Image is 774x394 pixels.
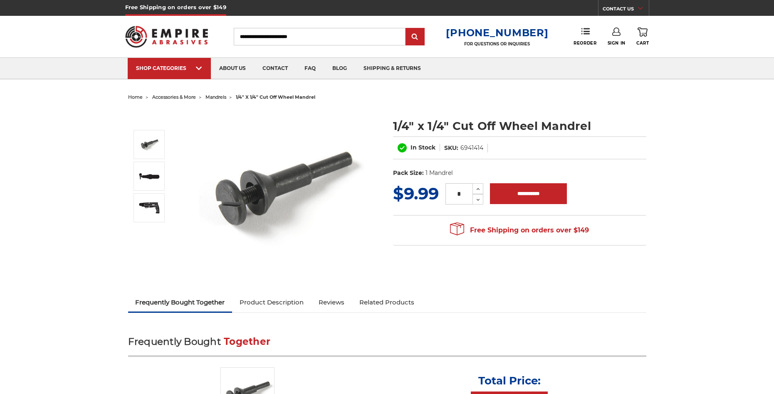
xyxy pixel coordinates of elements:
span: $9.99 [393,183,439,204]
img: 1/4" inch x 1/4" inch mandrel [199,109,366,276]
img: Mandrel can be used on a Die Grinder [139,170,160,183]
a: home [128,94,143,100]
a: Frequently Bought Together [128,293,232,312]
span: Sign In [608,40,626,46]
a: Reviews [311,293,352,312]
a: shipping & returns [355,58,429,79]
span: In Stock [410,144,435,151]
span: Cart [636,40,649,46]
span: Frequently Bought [128,336,221,347]
span: Together [224,336,270,347]
a: about us [211,58,254,79]
img: Mandrel can be used on a Power Drill [139,201,160,214]
dd: 1 Mandrel [425,169,453,177]
a: contact [254,58,296,79]
a: Cart [636,27,649,46]
input: Submit [407,29,423,45]
span: Reorder [574,40,596,46]
dd: 6941414 [460,144,483,152]
a: Reorder [574,27,596,45]
a: CONTACT US [603,4,649,16]
a: faq [296,58,324,79]
dt: Pack Size: [393,169,424,177]
p: Total Price: [478,374,541,387]
a: [PHONE_NUMBER] [446,27,548,39]
h1: 1/4" x 1/4" Cut Off Wheel Mandrel [393,118,646,134]
span: Free Shipping on orders over $149 [450,222,589,239]
a: blog [324,58,355,79]
a: accessories & more [152,94,196,100]
span: 1/4" x 1/4" cut off wheel mandrel [236,94,315,100]
dt: SKU: [444,144,458,152]
div: SHOP CATEGORIES [136,65,203,71]
p: FOR QUESTIONS OR INQUIRIES [446,41,548,47]
img: Empire Abrasives [125,20,208,53]
img: 1/4" inch x 1/4" inch mandrel [139,134,160,155]
a: Product Description [232,293,311,312]
a: Related Products [352,293,422,312]
a: mandrels [205,94,226,100]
